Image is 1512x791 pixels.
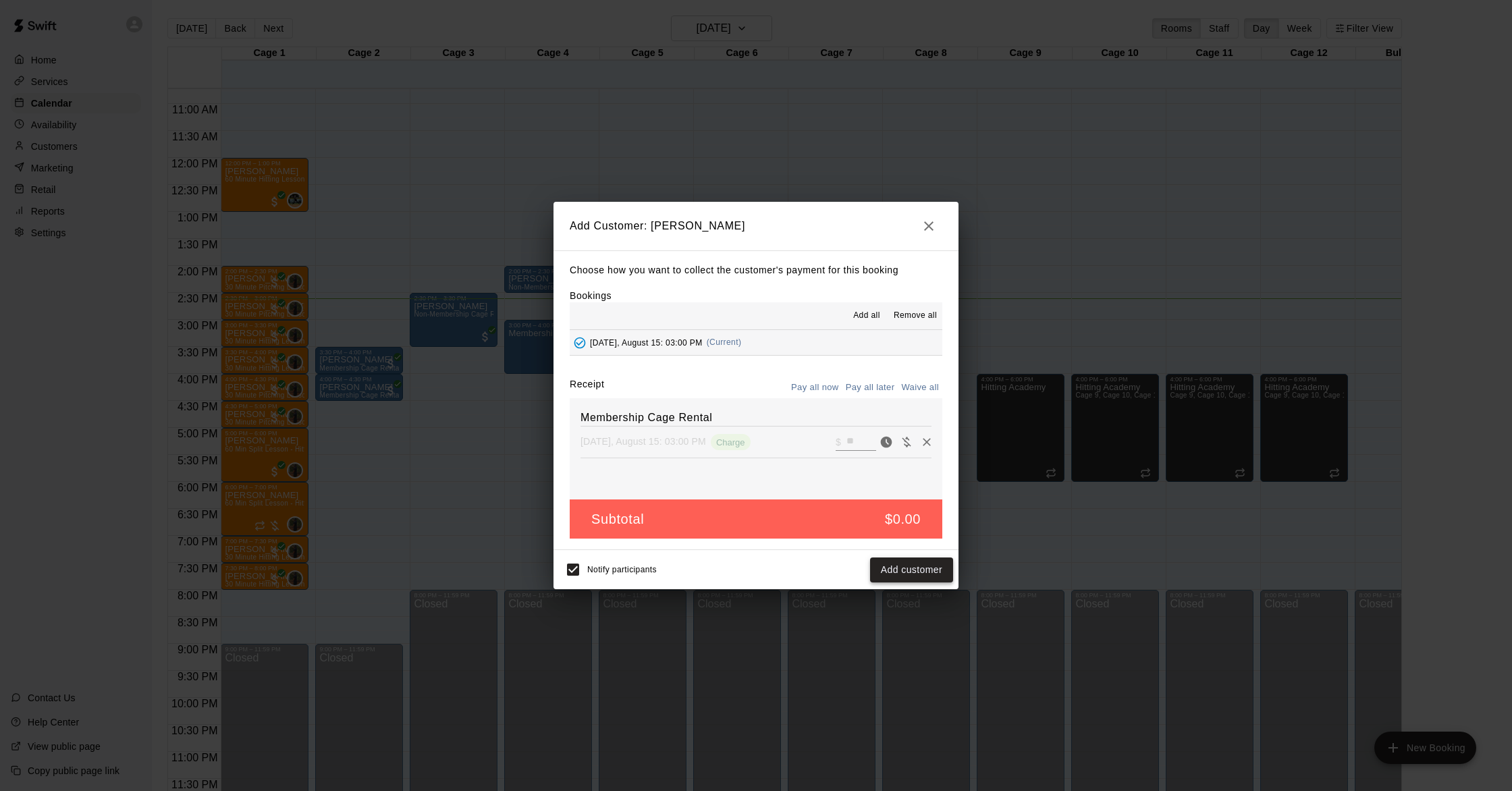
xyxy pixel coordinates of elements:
[580,409,932,427] h6: Membership Cage Rental
[842,377,898,398] button: Pay all later
[896,435,917,447] span: Waive payment
[836,435,841,449] p: $
[590,337,703,347] span: [DATE], August 15: 03:00 PM
[845,305,888,327] button: Add all
[570,330,942,355] button: Added - Collect Payment[DATE], August 15: 03:00 PM(Current)
[570,262,942,279] p: Choose how you want to collect the customer's payment for this booking
[570,290,612,301] label: Bookings
[553,202,959,250] h2: Add Customer: [PERSON_NAME]
[888,305,942,327] button: Remove all
[876,435,896,447] span: Pay now
[580,435,706,448] p: [DATE], August 15: 03:00 PM
[587,566,657,575] span: Notify participants
[894,309,937,323] span: Remove all
[898,377,942,398] button: Waive all
[570,377,604,398] label: Receipt
[870,557,953,582] button: Add customer
[570,333,590,353] button: Added - Collect Payment
[788,377,842,398] button: Pay all now
[885,510,921,528] h5: $0.00
[591,510,644,528] h5: Subtotal
[917,432,937,452] button: Remove
[707,337,742,347] span: (Current)
[853,309,880,323] span: Add all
